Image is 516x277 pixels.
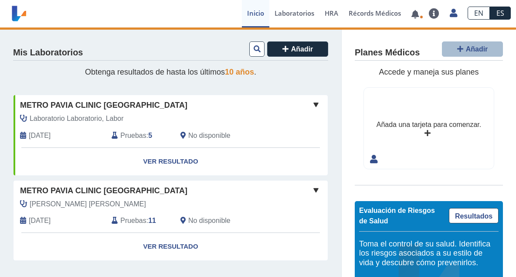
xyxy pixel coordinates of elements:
[325,9,338,17] span: HRA
[105,130,174,141] div: :
[120,215,146,226] span: Pruebas
[14,233,328,260] a: Ver Resultado
[30,199,146,209] span: Cruz Dardiz, Nicolas
[148,132,152,139] b: 5
[379,68,479,76] span: Accede y maneja sus planes
[442,41,503,57] button: Añadir
[148,217,156,224] b: 11
[449,208,499,223] a: Resultados
[188,130,231,141] span: No disponible
[85,68,256,76] span: Obtenga resultados de hasta los últimos .
[225,68,254,76] span: 10 años
[105,215,174,226] div: :
[355,48,420,58] h4: Planes Médicos
[291,45,313,53] span: Añadir
[359,239,499,268] h5: Toma el control de su salud. Identifica los riesgos asociados a su estilo de vida y descubre cómo...
[120,130,146,141] span: Pruebas
[13,48,83,58] h4: Mis Laboratorios
[359,207,435,225] span: Evaluación de Riesgos de Salud
[20,99,187,111] span: Metro Pavia Clinic [GEOGRAPHIC_DATA]
[29,215,51,226] span: 2025-03-07
[466,45,488,53] span: Añadir
[377,120,481,130] div: Añada una tarjeta para comenzar.
[490,7,511,20] a: ES
[30,113,124,124] span: Laboratorio Laboratorio, Labor
[468,7,490,20] a: EN
[20,185,187,197] span: Metro Pavia Clinic [GEOGRAPHIC_DATA]
[14,148,328,175] a: Ver Resultado
[188,215,231,226] span: No disponible
[267,41,328,57] button: Añadir
[29,130,51,141] span: 2025-09-10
